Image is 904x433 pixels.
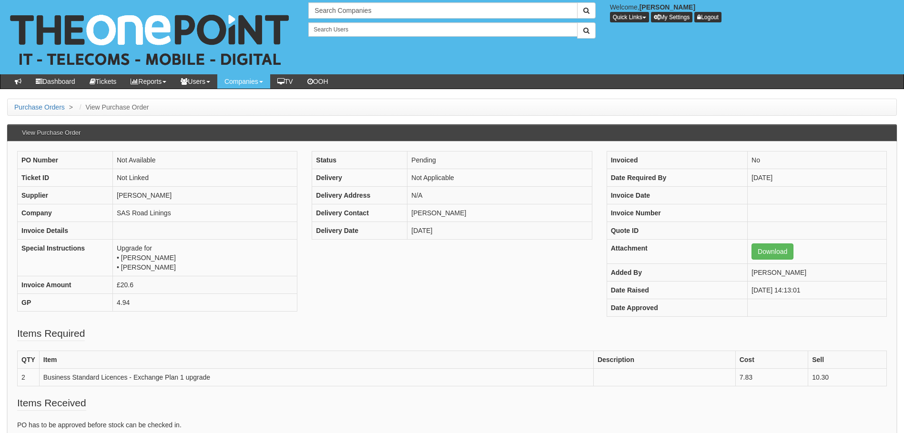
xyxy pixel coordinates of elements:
a: Purchase Orders [14,103,65,111]
a: Logout [694,12,721,22]
td: [PERSON_NAME] [113,187,297,204]
td: [DATE] [407,222,592,240]
th: Ticket ID [18,169,113,187]
td: Pending [407,151,592,169]
th: GP [18,294,113,312]
th: Invoice Date [607,187,747,204]
div: Welcome, [603,2,904,22]
th: Company [18,204,113,222]
th: Invoice Details [18,222,113,240]
th: Date Approved [607,299,747,317]
th: Delivery Date [312,222,407,240]
th: Added By [607,264,747,282]
th: Cost [735,351,808,369]
td: 2 [18,369,40,386]
a: Dashboard [29,74,82,89]
th: Delivery Address [312,187,407,204]
th: Invoice Amount [18,276,113,294]
th: Date Required By [607,169,747,187]
th: Special Instructions [18,240,113,276]
th: Invoiced [607,151,747,169]
td: Not Linked [113,169,297,187]
span: > [67,103,75,111]
th: Date Raised [607,282,747,299]
h3: View Purchase Order [17,125,85,141]
td: N/A [407,187,592,204]
a: OOH [300,74,335,89]
td: [PERSON_NAME] [748,264,887,282]
td: [PERSON_NAME] [407,204,592,222]
a: Companies [217,74,270,89]
td: Upgrade for • [PERSON_NAME] • [PERSON_NAME] [113,240,297,276]
input: Search Users [308,22,577,37]
a: TV [270,74,300,89]
th: Description [593,351,735,369]
th: Sell [808,351,887,369]
button: Quick Links [610,12,649,22]
a: Download [752,243,793,260]
input: Search Companies [308,2,577,19]
a: Tickets [82,74,124,89]
th: Delivery [312,169,407,187]
td: Not Available [113,151,297,169]
td: Not Applicable [407,169,592,187]
td: £20.6 [113,276,297,294]
td: Business Standard Licences - Exchange Plan 1 upgrade [39,369,593,386]
b: [PERSON_NAME] [640,3,695,11]
td: SAS Road Linings [113,204,297,222]
td: No [748,151,887,169]
th: Status [312,151,407,169]
th: QTY [18,351,40,369]
td: 4.94 [113,294,297,312]
th: Attachment [607,240,747,264]
th: Supplier [18,187,113,204]
a: Users [173,74,217,89]
li: View Purchase Order [77,102,149,112]
th: PO Number [18,151,113,169]
td: 10.30 [808,369,887,386]
td: 7.83 [735,369,808,386]
a: My Settings [651,12,693,22]
p: PO has to be approved before stock can be checked in. [17,420,887,430]
th: Quote ID [607,222,747,240]
legend: Items Received [17,396,86,411]
th: Item [39,351,593,369]
legend: Items Required [17,326,85,341]
td: [DATE] 14:13:01 [748,282,887,299]
th: Delivery Contact [312,204,407,222]
a: Reports [123,74,173,89]
td: [DATE] [748,169,887,187]
th: Invoice Number [607,204,747,222]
